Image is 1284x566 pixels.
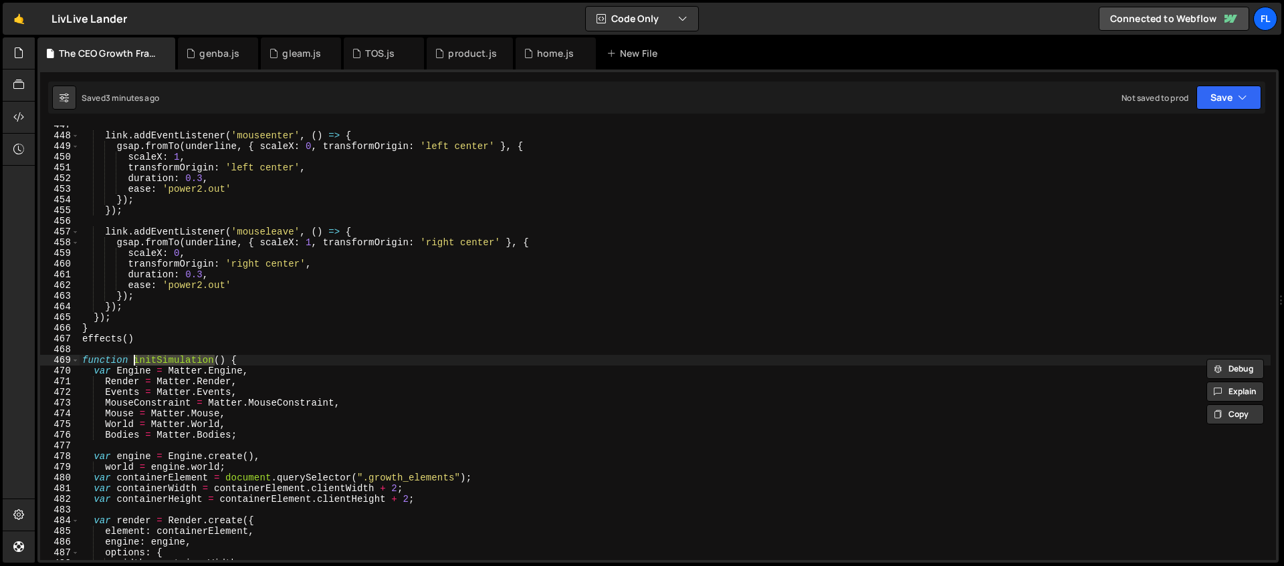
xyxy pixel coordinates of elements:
[82,92,159,104] div: Saved
[40,194,80,205] div: 454
[40,419,80,430] div: 475
[40,269,80,280] div: 461
[40,184,80,194] div: 453
[40,227,80,237] div: 457
[40,141,80,152] div: 449
[40,440,80,451] div: 477
[3,3,35,35] a: 🤙
[1206,404,1264,424] button: Copy
[40,173,80,184] div: 452
[607,47,663,60] div: New File
[40,505,80,515] div: 483
[199,47,239,60] div: genba.js
[40,323,80,333] div: 466
[59,47,159,60] div: The CEO Growth Framework.js
[51,11,127,27] div: LivLive Lander
[1253,7,1277,31] a: Fl
[40,280,80,291] div: 462
[40,333,80,344] div: 467
[40,451,80,462] div: 478
[1206,359,1264,379] button: Debug
[40,472,80,483] div: 480
[40,408,80,419] div: 474
[365,47,395,60] div: TOS.js
[40,515,80,526] div: 484
[40,462,80,472] div: 479
[1121,92,1188,104] div: Not saved to prod
[586,7,698,31] button: Code Only
[40,248,80,259] div: 459
[1196,86,1261,110] button: Save
[1206,382,1264,402] button: Explain
[1099,7,1249,31] a: Connected to Webflow
[40,162,80,173] div: 451
[40,205,80,216] div: 455
[40,376,80,387] div: 471
[40,152,80,162] div: 450
[40,355,80,366] div: 469
[40,237,80,248] div: 458
[448,47,497,60] div: product.js
[40,344,80,355] div: 468
[40,494,80,505] div: 482
[40,483,80,494] div: 481
[40,430,80,440] div: 476
[40,301,80,312] div: 464
[40,526,80,537] div: 485
[40,387,80,398] div: 472
[282,47,321,60] div: gleam.js
[40,312,80,323] div: 465
[40,366,80,376] div: 470
[40,547,80,558] div: 487
[40,130,80,141] div: 448
[40,537,80,547] div: 486
[106,92,159,104] div: 3 minutes ago
[40,398,80,408] div: 473
[40,291,80,301] div: 463
[40,216,80,227] div: 456
[537,47,574,60] div: home.js
[40,259,80,269] div: 460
